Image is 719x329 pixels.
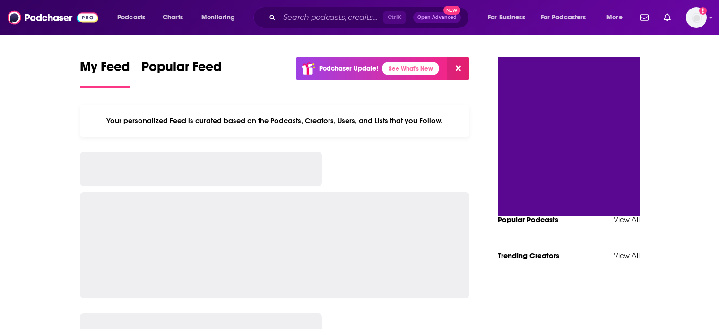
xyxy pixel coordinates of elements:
[279,10,383,25] input: Search podcasts, credits, & more...
[614,215,640,224] a: View All
[498,215,558,224] a: Popular Podcasts
[163,11,183,24] span: Charts
[699,7,707,15] svg: Add a profile image
[535,10,600,25] button: open menu
[141,59,222,88] a: Popular Feed
[141,59,222,80] span: Popular Feed
[636,9,652,26] a: Show notifications dropdown
[686,7,707,28] span: Logged in as jgarciaampr
[600,10,634,25] button: open menu
[195,10,247,25] button: open menu
[201,11,235,24] span: Monitoring
[80,59,130,88] a: My Feed
[8,9,98,27] img: Podchaser - Follow, Share and Rate Podcasts
[417,15,457,20] span: Open Advanced
[117,11,145,24] span: Podcasts
[319,64,378,72] p: Podchaser Update!
[541,11,586,24] span: For Podcasters
[80,105,470,137] div: Your personalized Feed is curated based on the Podcasts, Creators, Users, and Lists that you Follow.
[111,10,157,25] button: open menu
[262,7,478,28] div: Search podcasts, credits, & more...
[606,11,623,24] span: More
[383,11,406,24] span: Ctrl K
[156,10,189,25] a: Charts
[80,59,130,80] span: My Feed
[488,11,525,24] span: For Business
[382,62,439,75] a: See What's New
[614,251,640,260] a: View All
[413,12,461,23] button: Open AdvancedNew
[481,10,537,25] button: open menu
[498,251,559,260] a: Trending Creators
[443,6,460,15] span: New
[686,7,707,28] img: User Profile
[686,7,707,28] button: Show profile menu
[660,9,675,26] a: Show notifications dropdown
